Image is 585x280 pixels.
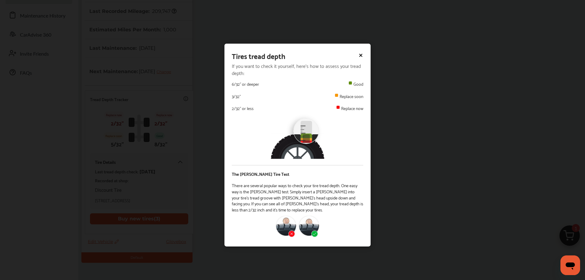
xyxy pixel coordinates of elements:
[560,255,580,275] iframe: Button to launch messaging window
[232,93,240,99] p: 3/32’’
[341,105,363,111] p: Replace now
[232,105,253,111] p: 2/32’’ or less
[275,214,320,239] img: tire-tread-depth-method.cbec115a.svg
[270,114,325,159] img: tire-tread-depth.a47f608a.svg
[232,81,259,87] p: 6/32’’ or deeper
[232,51,285,61] p: Tires tread depth
[232,182,363,212] p: There are several popular ways to check your tire tread depth. One easy way is the [PERSON_NAME] ...
[340,93,363,99] p: Replace soon
[353,81,363,87] p: Good
[232,171,363,177] p: The [PERSON_NAME] Tire Test
[232,62,363,76] p: If you want to check it yourself, here's how to assess your tread depth:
